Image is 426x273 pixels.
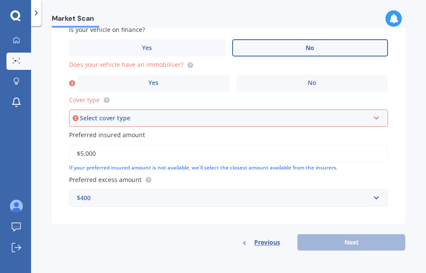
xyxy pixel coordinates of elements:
span: No [308,79,316,87]
span: Is your vehicle on finance? [69,25,145,34]
span: Preferred insured amount [69,131,145,139]
span: Yes [142,44,152,52]
input: Enter amount [69,144,388,163]
div: If your preferred insured amount is not available, we'll select the closest amount available from... [69,164,388,172]
span: Preferred excess amount [69,176,142,184]
span: Yes [148,79,158,87]
img: ALV-UjVDtSEHbrJypqF9y0wWvrxa1Ni0UVb6jI078IoRwSIhRlRk8g=s96-c [10,200,23,213]
span: Market Scan [52,14,99,26]
span: Cover type [69,96,100,104]
div: Select cover type [80,113,369,123]
span: Does your vehicle have an immobiliser? [69,61,183,69]
span: No [306,44,314,52]
div: $400 [77,193,370,203]
span: Previous [254,236,280,249]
